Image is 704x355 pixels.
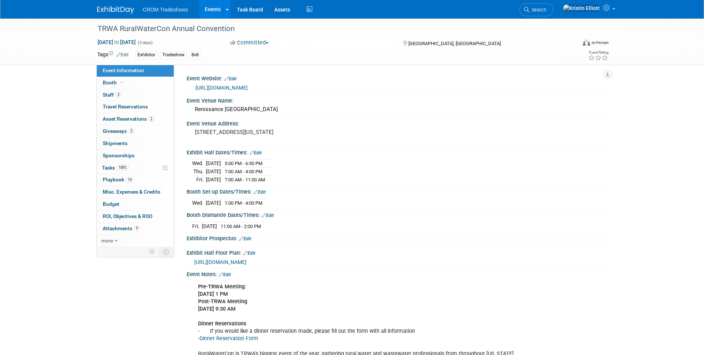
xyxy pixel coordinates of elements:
span: 2 [149,116,154,122]
img: Kristin Elliott [563,4,600,12]
td: Wed. [192,160,206,168]
span: CROM Tradeshows [143,7,188,13]
span: Search [529,7,546,13]
span: Staff [103,92,121,98]
div: Exhibitor Prospectus: [187,233,607,242]
a: ROI, Objectives & ROO [97,211,174,222]
a: Event Information [97,65,174,77]
td: [DATE] [206,168,221,176]
div: Event Venue Address: [187,118,607,127]
b: Post-TRWA Meeting [198,298,247,305]
a: Staff3 [97,89,174,101]
a: Giveaways2 [97,125,174,137]
span: (3 days) [137,40,153,45]
div: TRWA RuralWaterCon Annual Convention [95,22,565,36]
span: Giveaways [103,128,134,134]
div: Event Format [533,38,609,50]
span: Playbook [103,177,133,182]
b: [DATE] 1 PM [198,291,228,297]
a: more [97,235,174,247]
span: 7:00 AM - 11:00 AM [225,177,265,182]
span: 5:00 PM - 6:30 PM [225,161,262,166]
td: [DATE] [206,160,221,168]
a: Edit [249,150,262,155]
a: Edit [116,52,129,57]
span: 3 [116,92,121,97]
pre: [STREET_ADDRESS][US_STATE] [195,129,354,135]
div: Exhibit Hall Floor Plan: [187,247,607,257]
a: [URL][DOMAIN_NAME] [194,259,246,265]
span: ROI, Objectives & ROO [103,213,152,219]
a: Edit [219,272,231,277]
a: Asset Reservations2 [97,113,174,125]
div: 8x8 [189,51,201,59]
div: Renissance [GEOGRAPHIC_DATA] [192,104,602,115]
a: Travel Reservations [97,101,174,113]
img: ExhibitDay [97,6,134,14]
div: Booth Dismantle Dates/Times: [187,210,607,219]
span: Misc. Expenses & Credits [103,189,160,195]
a: Shipments [97,138,174,150]
td: Toggle Event Tabs [159,247,174,257]
div: In-Person [591,40,609,46]
div: Tradeshow [160,51,187,59]
td: [DATE] [202,222,217,230]
td: Tags [97,51,129,59]
td: [DATE] [206,199,221,207]
a: Edit [224,76,237,81]
span: Asset Reservations [103,116,154,122]
span: Shipments [103,140,127,146]
span: Sponsorships [103,153,135,158]
td: Fri. [192,222,202,230]
td: Fri. [192,175,206,183]
div: Exhibitor [135,51,157,59]
a: Edit [243,251,255,256]
a: Edit [262,213,274,218]
span: 9 [134,225,140,231]
span: Tasks [102,165,129,171]
a: Booth [97,77,174,89]
span: to [113,39,120,45]
span: 1:00 PM - 4:00 PM [225,200,262,206]
span: Budget [103,201,119,207]
div: Event Website: [187,73,607,83]
a: Dinner Reservation Form [200,335,258,342]
td: Thu. [192,168,206,176]
span: [DATE] [DATE] [97,39,136,46]
span: more [101,238,113,244]
span: 7:00 AM - 4:00 PM [225,169,262,174]
span: 14 [126,177,133,182]
img: Format-Inperson.png [583,40,590,46]
b: Pre-TRWA Meeting: [198,284,246,290]
span: 2 [129,128,134,134]
td: [DATE] [206,175,221,183]
a: Sponsorships [97,150,174,162]
button: Committed [228,39,272,47]
a: Tasks100% [97,162,174,174]
a: Search [519,3,553,16]
a: [URL][DOMAIN_NAME] [195,85,248,91]
span: Event Information [103,67,144,73]
span: Attachments [103,225,140,231]
td: Personalize Event Tab Strip [146,247,159,257]
a: Edit [254,190,266,195]
a: Playbook14 [97,174,174,186]
div: Booth Set-up Dates/Times: [187,186,607,196]
a: Budget [97,198,174,210]
i: Booth reservation complete [120,80,124,84]
a: Misc. Expenses & Credits [97,186,174,198]
b: [DATE] 9:30 AM [198,306,236,312]
span: [GEOGRAPHIC_DATA], [GEOGRAPHIC_DATA] [408,41,501,46]
b: Dinner Reservations [198,321,246,327]
span: 11:00 AM - 2:00 PM [221,224,261,229]
span: 100% [117,165,129,170]
a: Edit [239,236,251,241]
div: Event Notes: [187,269,607,278]
td: Wed. [192,199,206,207]
span: Travel Reservations [103,104,148,110]
a: Attachments9 [97,223,174,235]
div: Exhibit Hall Dates/Times: [187,147,607,157]
div: Event Venue Name: [187,95,607,104]
span: Booth [103,80,125,86]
